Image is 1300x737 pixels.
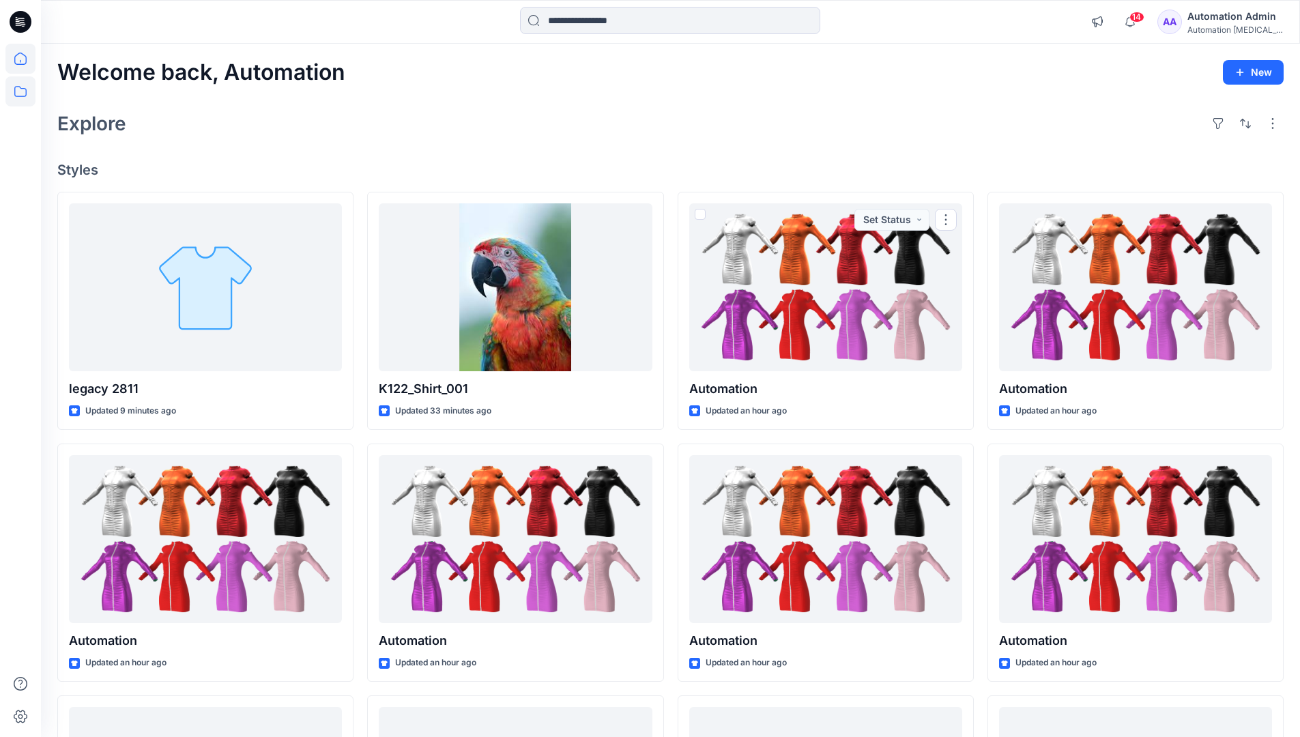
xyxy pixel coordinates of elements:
a: Automation [379,455,652,624]
p: Updated an hour ago [706,656,787,670]
span: 14 [1129,12,1144,23]
a: Automation [999,203,1272,372]
p: Updated 9 minutes ago [85,404,176,418]
p: Automation [689,379,962,399]
a: Automation [69,455,342,624]
p: Updated 33 minutes ago [395,404,491,418]
p: Updated an hour ago [706,404,787,418]
p: legacy 2811 [69,379,342,399]
button: New [1223,60,1284,85]
p: Updated an hour ago [85,656,167,670]
p: Updated an hour ago [1015,656,1097,670]
div: AA [1157,10,1182,34]
p: Automation [999,379,1272,399]
p: Automation [999,631,1272,650]
div: Automation Admin [1187,8,1283,25]
a: Automation [999,455,1272,624]
div: Automation [MEDICAL_DATA]... [1187,25,1283,35]
p: Automation [379,631,652,650]
h2: Welcome back, Automation [57,60,345,85]
a: legacy 2811 [69,203,342,372]
p: Updated an hour ago [1015,404,1097,418]
h2: Explore [57,113,126,134]
a: Automation [689,203,962,372]
p: Automation [689,631,962,650]
p: Updated an hour ago [395,656,476,670]
a: K122_Shirt_001 [379,203,652,372]
p: Automation [69,631,342,650]
h4: Styles [57,162,1284,178]
p: K122_Shirt_001 [379,379,652,399]
a: Automation [689,455,962,624]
